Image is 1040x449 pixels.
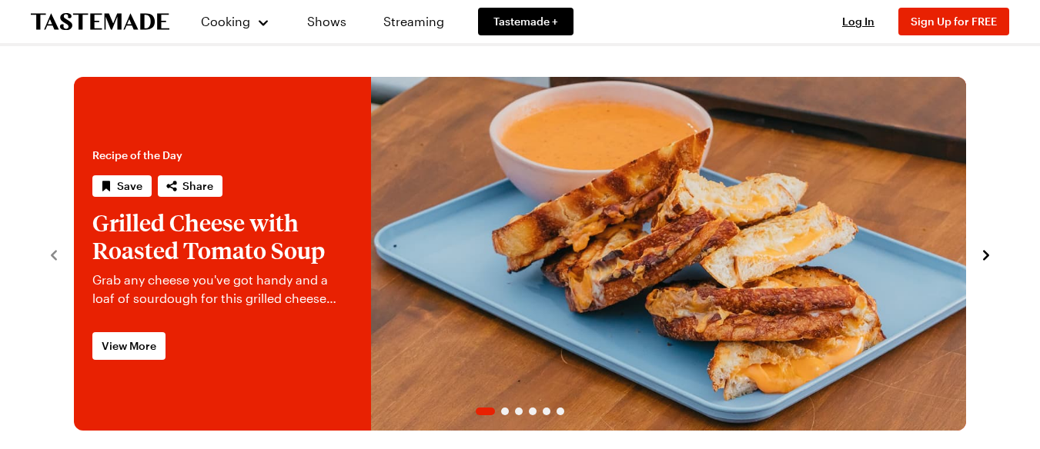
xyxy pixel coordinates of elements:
span: View More [102,338,156,354]
button: navigate to next item [978,244,994,263]
span: Go to slide 6 [557,407,564,415]
span: Go to slide 1 [476,407,495,415]
span: Log In [842,15,874,28]
div: 1 / 6 [74,77,966,431]
span: Go to slide 3 [515,407,523,415]
button: Cooking [200,3,270,40]
span: Go to slide 5 [543,407,550,415]
button: Save recipe [92,175,152,197]
button: Share [158,175,222,197]
button: Sign Up for FREE [898,8,1009,35]
button: Log In [828,14,889,29]
span: Go to slide 2 [501,407,509,415]
span: Cooking [201,14,250,28]
a: To Tastemade Home Page [31,13,169,31]
a: Tastemade + [478,8,574,35]
span: Go to slide 4 [529,407,537,415]
span: Share [182,178,213,194]
span: Sign Up for FREE [911,15,997,28]
span: Save [117,178,142,194]
a: View More [92,332,166,360]
span: Tastemade + [493,14,558,29]
button: navigate to previous item [46,244,62,263]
